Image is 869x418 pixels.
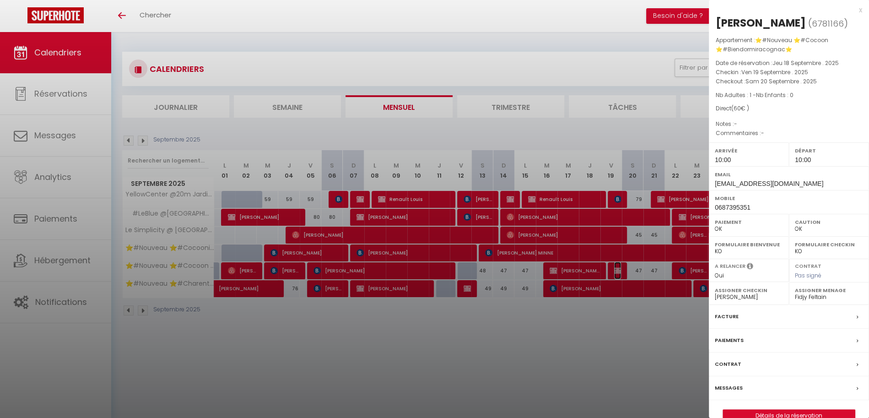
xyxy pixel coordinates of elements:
label: Paiements [715,336,744,345]
i: Sélectionner OUI si vous souhaiter envoyer les séquences de messages post-checkout [747,262,753,272]
label: Mobile [715,194,863,203]
p: Notes : [716,119,862,129]
p: Checkin : [716,68,862,77]
span: - [761,129,764,137]
span: Nb Adultes : 1 - [716,91,793,99]
span: Ven 19 Septembre . 2025 [741,68,808,76]
label: Caution [795,217,863,227]
span: Jeu 18 Septembre . 2025 [772,59,839,67]
label: Formulaire Checkin [795,240,863,249]
p: Commentaires : [716,129,862,138]
div: x [709,5,862,16]
span: ( ) [808,17,848,30]
label: Paiement [715,217,783,227]
label: Arrivée [715,146,783,155]
label: A relancer [715,262,745,270]
div: [PERSON_NAME] [716,16,806,30]
span: Nb Enfants : 0 [756,91,793,99]
label: Formulaire Bienvenue [715,240,783,249]
span: 10:00 [715,156,731,163]
p: Checkout : [716,77,862,86]
p: Date de réservation : [716,59,862,68]
label: Assigner Menage [795,286,863,295]
label: Facture [715,312,739,321]
span: 10:00 [795,156,811,163]
label: Assigner Checkin [715,286,783,295]
span: - [734,120,737,128]
span: ⭐️#Nouveau ⭐️#Cocoon ⭐️#Biendormiracognac⭐️ [716,36,828,53]
span: 0687395351 [715,204,750,211]
span: [EMAIL_ADDRESS][DOMAIN_NAME] [715,180,823,187]
label: Départ [795,146,863,155]
label: Email [715,170,863,179]
span: Sam 20 Septembre . 2025 [745,77,817,85]
span: Pas signé [795,271,821,279]
div: Direct [716,104,862,113]
label: Contrat [795,262,821,268]
p: Appartement : [716,36,862,54]
label: Contrat [715,359,741,369]
label: Messages [715,383,743,393]
span: ( € ) [731,104,749,112]
span: 6781166 [812,18,844,29]
span: 60 [734,104,741,112]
